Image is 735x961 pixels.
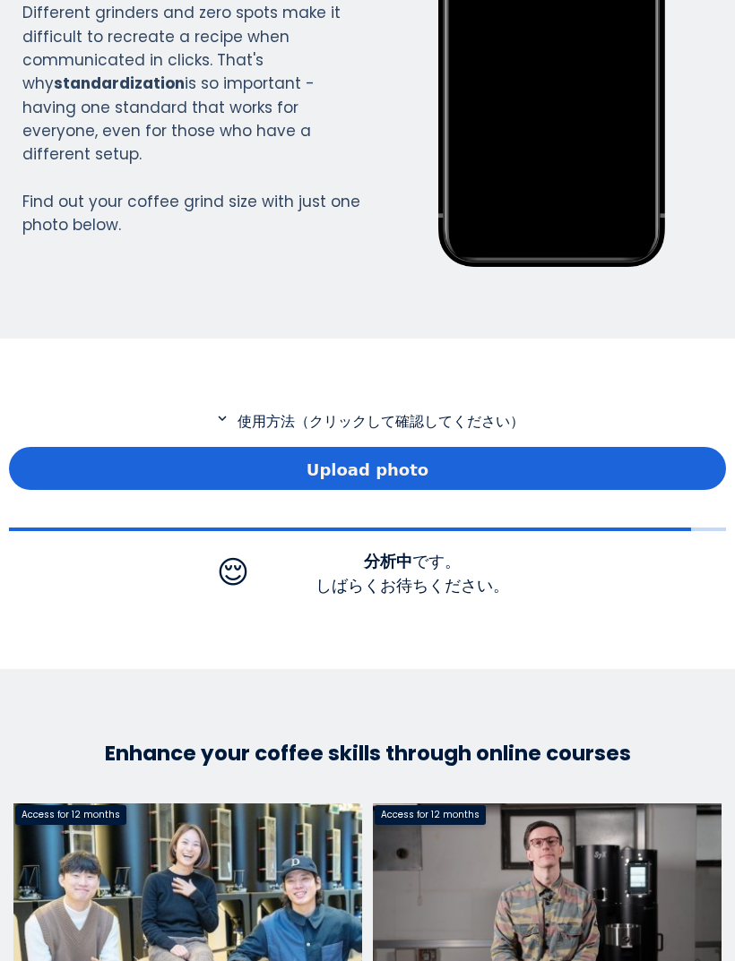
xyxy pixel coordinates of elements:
h3: Enhance your coffee skills through online courses [13,741,722,768]
mat-icon: expand_more [212,410,233,426]
span: Upload photo [307,458,428,482]
span: 😌 [217,554,250,590]
strong: standardization [54,73,185,94]
div: です。 しばらくお待ちください。 [278,549,547,597]
p: 使用方法（クリックして確認してください） [9,410,726,433]
b: 分析中 [364,552,412,571]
